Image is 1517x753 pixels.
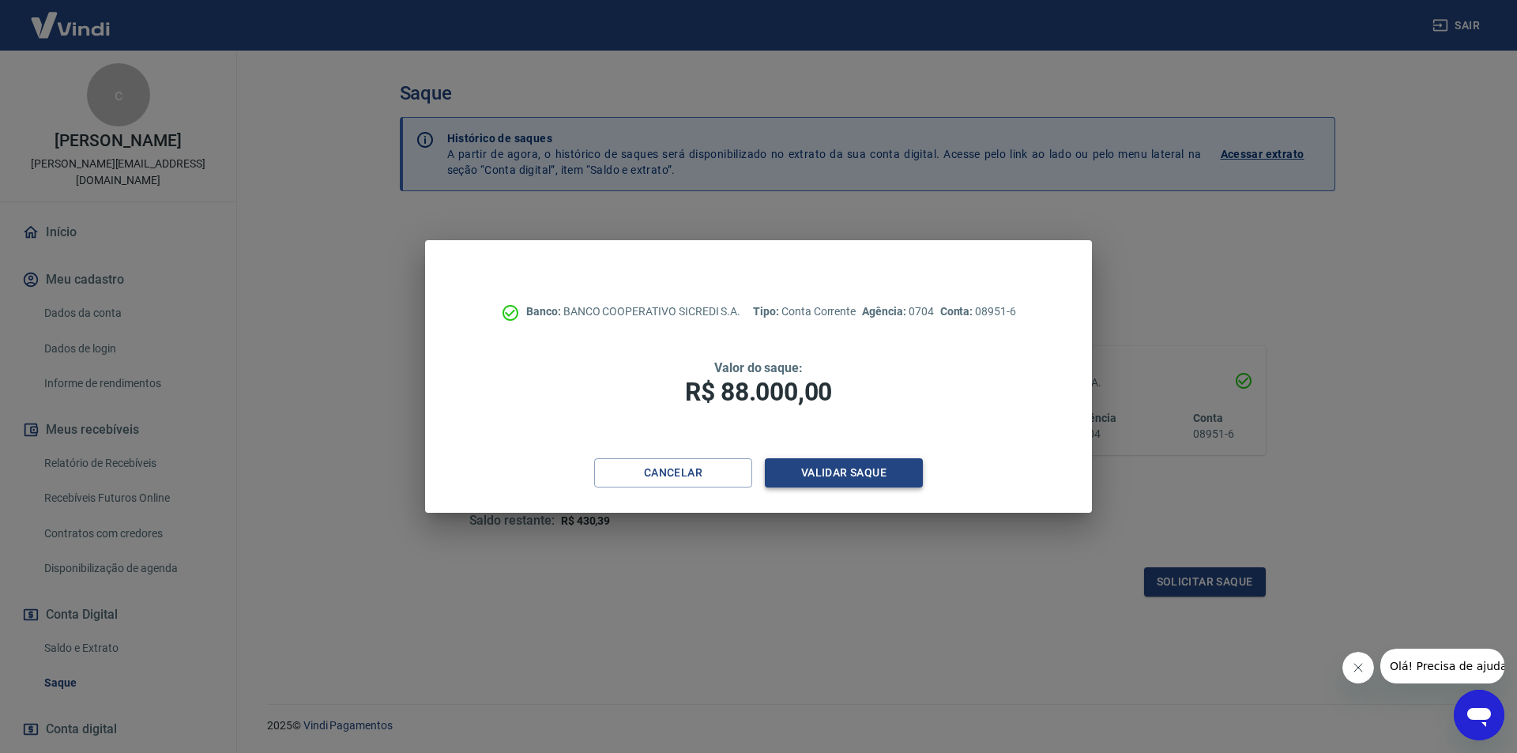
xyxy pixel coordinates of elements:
[862,303,933,320] p: 0704
[765,458,923,488] button: Validar saque
[526,305,563,318] span: Banco:
[685,377,832,407] span: R$ 88.000,00
[1454,690,1504,740] iframe: Botão para abrir a janela de mensagens
[1342,652,1374,683] iframe: Fechar mensagem
[714,360,803,375] span: Valor do saque:
[753,303,856,320] p: Conta Corrente
[940,305,976,318] span: Conta:
[594,458,752,488] button: Cancelar
[526,303,740,320] p: BANCO COOPERATIVO SICREDI S.A.
[1380,649,1504,683] iframe: Mensagem da empresa
[862,305,909,318] span: Agência:
[9,11,133,24] span: Olá! Precisa de ajuda?
[753,305,781,318] span: Tipo:
[940,303,1016,320] p: 08951-6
